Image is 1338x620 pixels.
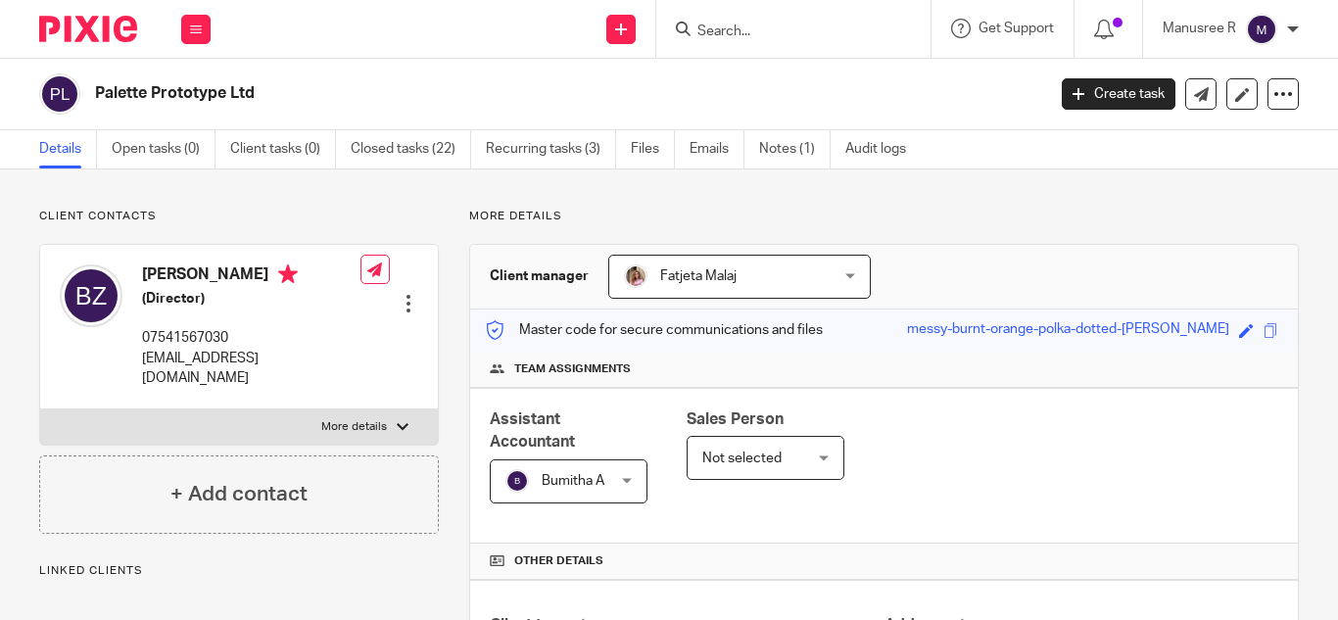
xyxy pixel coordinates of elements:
[695,24,872,41] input: Search
[660,269,737,283] span: Fatjeta Malaj
[142,349,360,389] p: [EMAIL_ADDRESS][DOMAIN_NAME]
[702,452,782,465] span: Not selected
[142,289,360,309] h5: (Director)
[321,419,387,435] p: More details
[170,479,308,509] h4: + Add contact
[39,16,137,42] img: Pixie
[514,361,631,377] span: Team assignments
[142,328,360,348] p: 07541567030
[631,130,675,168] a: Files
[351,130,471,168] a: Closed tasks (22)
[39,563,439,579] p: Linked clients
[1246,14,1277,45] img: svg%3E
[490,411,575,450] span: Assistant Accountant
[845,130,921,168] a: Audit logs
[95,83,845,104] h2: Palette Prototype Ltd
[690,130,744,168] a: Emails
[624,264,647,288] img: MicrosoftTeams-image%20(5).png
[514,553,603,569] span: Other details
[39,130,97,168] a: Details
[469,209,1299,224] p: More details
[39,73,80,115] img: svg%3E
[687,411,784,427] span: Sales Person
[112,130,215,168] a: Open tasks (0)
[230,130,336,168] a: Client tasks (0)
[542,474,604,488] span: Bumitha A
[1163,19,1236,38] p: Manusree R
[1062,78,1175,110] a: Create task
[907,319,1229,342] div: messy-burnt-orange-polka-dotted-[PERSON_NAME]
[505,469,529,493] img: svg%3E
[490,266,589,286] h3: Client manager
[486,130,616,168] a: Recurring tasks (3)
[979,22,1054,35] span: Get Support
[485,320,823,340] p: Master code for secure communications and files
[39,209,439,224] p: Client contacts
[142,264,360,289] h4: [PERSON_NAME]
[759,130,831,168] a: Notes (1)
[60,264,122,327] img: svg%3E
[278,264,298,284] i: Primary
